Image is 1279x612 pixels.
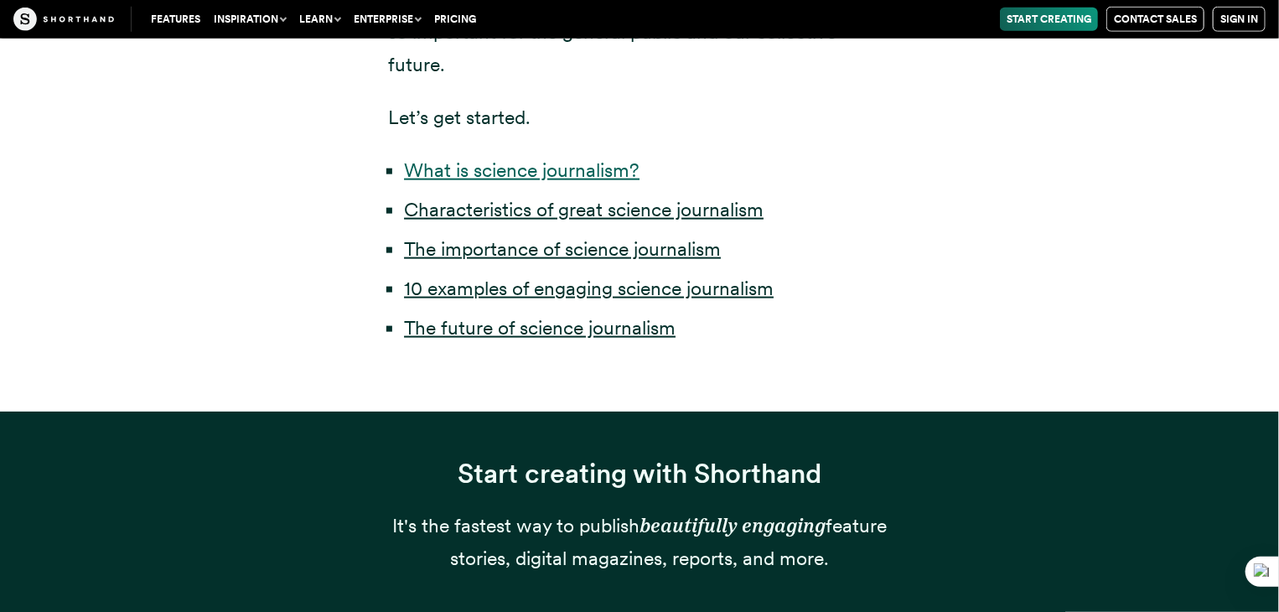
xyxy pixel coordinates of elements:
h3: Start creating with Shorthand [388,458,891,490]
em: beautifully engaging [639,514,826,537]
a: Sign in [1213,7,1266,32]
button: Learn [293,8,347,31]
a: Pricing [427,8,483,31]
a: What is science journalism? [404,158,639,182]
a: Contact Sales [1106,7,1204,32]
p: Let’s get started. [388,101,891,134]
a: Features [144,8,207,31]
button: Enterprise [347,8,427,31]
button: Inspiration [207,8,293,31]
a: Start Creating [1000,8,1098,31]
a: The importance of science journalism [404,237,721,261]
a: 10 examples of engaging science journalism [404,277,774,300]
a: The future of science journalism [404,316,676,340]
p: It's the fastest way to publish feature stories, digital magazines, reports, and more. [388,510,891,575]
a: Characteristics of great science journalism [404,198,764,221]
img: The Craft [13,8,114,31]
